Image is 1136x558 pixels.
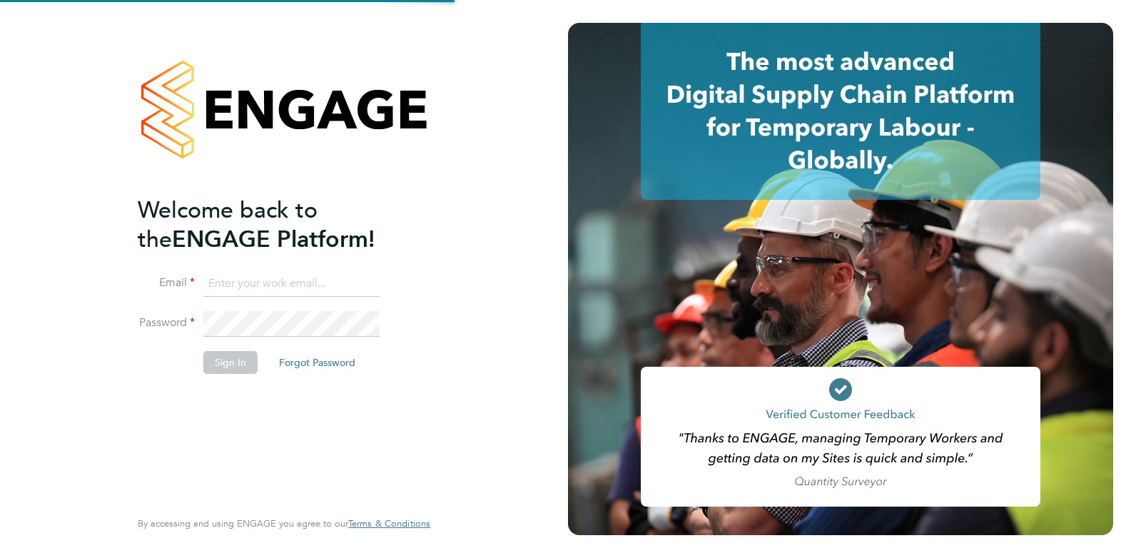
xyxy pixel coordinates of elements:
span: Terms & Conditions [348,517,430,529]
a: Terms & Conditions [348,518,430,529]
label: Email [138,275,195,290]
span: Welcome back to the [138,196,318,253]
label: Password [138,315,195,330]
input: Enter your work email... [203,271,380,297]
span: By accessing and using ENGAGE you agree to our [138,517,430,529]
button: Sign In [203,351,258,374]
h2: ENGAGE Platform! [138,196,416,254]
button: Forgot Password [268,351,367,374]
